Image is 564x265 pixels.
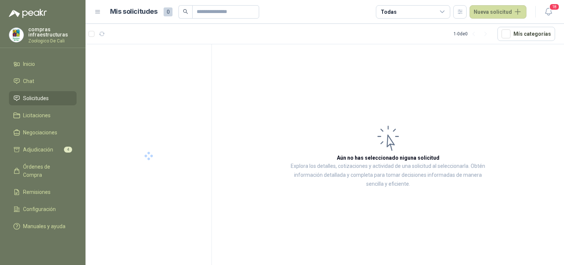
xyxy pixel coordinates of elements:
p: Explora los detalles, cotizaciones y actividad de una solicitud al seleccionarla. Obtén informaci... [286,162,490,189]
img: Logo peakr [9,9,47,18]
span: Licitaciones [23,111,51,119]
span: Negociaciones [23,128,57,137]
button: 18 [542,5,555,19]
span: Adjudicación [23,146,53,154]
h1: Mis solicitudes [110,6,158,17]
button: Mís categorías [497,27,555,41]
span: Configuración [23,205,56,213]
span: Órdenes de Compra [23,163,70,179]
div: 1 - 0 de 0 [454,28,492,40]
a: Solicitudes [9,91,77,105]
span: Chat [23,77,34,85]
a: Manuales y ayuda [9,219,77,233]
span: Manuales y ayuda [23,222,65,230]
a: Remisiones [9,185,77,199]
h3: Aún no has seleccionado niguna solicitud [337,154,439,162]
span: Inicio [23,60,35,68]
a: Negociaciones [9,125,77,140]
span: search [183,9,188,14]
span: Solicitudes [23,94,49,102]
div: Todas [381,8,396,16]
span: 18 [549,3,560,10]
span: 0 [164,7,173,16]
span: 4 [64,147,72,153]
p: compras infraestructuras [28,27,77,37]
p: Zoologico De Cali [28,39,77,43]
a: Licitaciones [9,108,77,122]
span: Remisiones [23,188,51,196]
a: Órdenes de Compra [9,160,77,182]
a: Configuración [9,202,77,216]
a: Inicio [9,57,77,71]
button: Nueva solicitud [470,5,526,19]
a: Adjudicación4 [9,143,77,157]
img: Company Logo [9,28,23,42]
a: Chat [9,74,77,88]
